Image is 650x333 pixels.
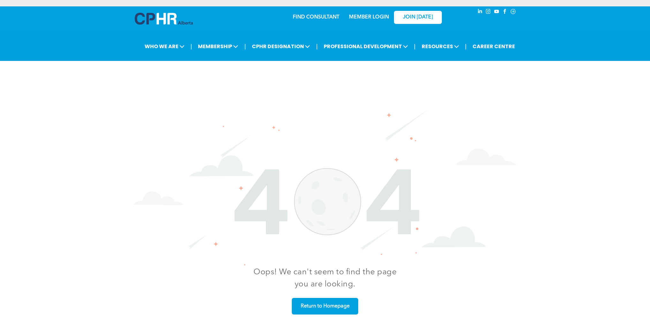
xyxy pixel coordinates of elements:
a: instagram [485,8,492,17]
a: FIND CONSULTANT [293,15,339,20]
a: facebook [501,8,508,17]
span: JOIN [DATE] [403,14,433,20]
li: | [244,40,246,53]
a: JOIN [DATE] [394,11,442,24]
span: WHO WE ARE [143,41,186,52]
a: MEMBER LOGIN [349,15,389,20]
li: | [316,40,318,53]
li: | [191,40,192,53]
a: CAREER CENTRE [471,41,517,52]
span: RESOURCES [420,41,461,52]
li: | [465,40,467,53]
a: youtube [493,8,500,17]
span: Oops! We can't seem to find the page you are looking. [253,268,397,288]
span: MEMBERSHIP [196,41,240,52]
span: CPHR DESIGNATION [250,41,312,52]
span: PROFESSIONAL DEVELOPMENT [322,41,410,52]
a: Social network [510,8,517,17]
a: Return to Homepage [292,298,358,314]
li: | [414,40,416,53]
span: Return to Homepage [299,300,352,313]
a: linkedin [476,8,483,17]
img: A blue and white logo for cp alberta [135,13,193,25]
img: The number 404 is surrounded by clouds and stars on a white background. [133,109,517,266]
